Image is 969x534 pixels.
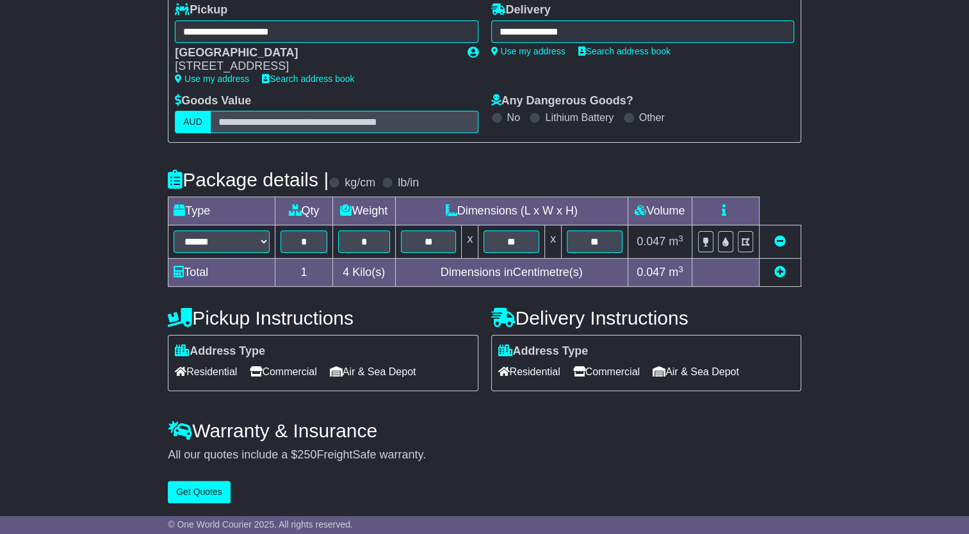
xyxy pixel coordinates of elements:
label: Goods Value [175,94,251,108]
a: Search address book [578,46,671,56]
label: Lithium Battery [545,111,614,124]
span: © One World Courier 2025. All rights reserved. [168,519,353,530]
div: All our quotes include a $ FreightSafe warranty. [168,448,801,462]
span: Residential [175,362,237,382]
td: Qty [275,197,333,225]
label: Any Dangerous Goods? [491,94,633,108]
span: Commercial [573,362,640,382]
h4: Package details | [168,169,329,190]
span: Air & Sea Depot [330,362,416,382]
div: [GEOGRAPHIC_DATA] [175,46,454,60]
span: 250 [297,448,316,461]
a: Add new item [774,266,786,279]
label: kg/cm [345,176,375,190]
h4: Warranty & Insurance [168,420,801,441]
td: Dimensions (L x W x H) [395,197,628,225]
td: x [545,225,562,259]
a: Use my address [175,74,249,84]
div: [STREET_ADDRESS] [175,60,454,74]
span: m [669,266,683,279]
sup: 3 [678,264,683,274]
span: Commercial [250,362,316,382]
label: lb/in [398,176,419,190]
label: Pickup [175,3,227,17]
td: Volume [628,197,692,225]
span: Air & Sea Depot [653,362,739,382]
span: Residential [498,362,560,382]
a: Search address book [262,74,354,84]
label: Address Type [175,344,265,359]
td: Type [168,197,275,225]
span: 0.047 [637,266,665,279]
td: Weight [332,197,395,225]
td: Dimensions in Centimetre(s) [395,259,628,287]
span: 4 [343,266,349,279]
a: Remove this item [774,235,786,248]
label: AUD [175,111,211,133]
span: m [669,235,683,248]
td: 1 [275,259,333,287]
td: Kilo(s) [332,259,395,287]
h4: Pickup Instructions [168,307,478,328]
a: Use my address [491,46,566,56]
span: 0.047 [637,235,665,248]
h4: Delivery Instructions [491,307,801,328]
label: No [507,111,520,124]
button: Get Quotes [168,481,231,503]
td: x [462,225,478,259]
label: Delivery [491,3,551,17]
label: Other [639,111,665,124]
td: Total [168,259,275,287]
sup: 3 [678,234,683,243]
label: Address Type [498,344,589,359]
